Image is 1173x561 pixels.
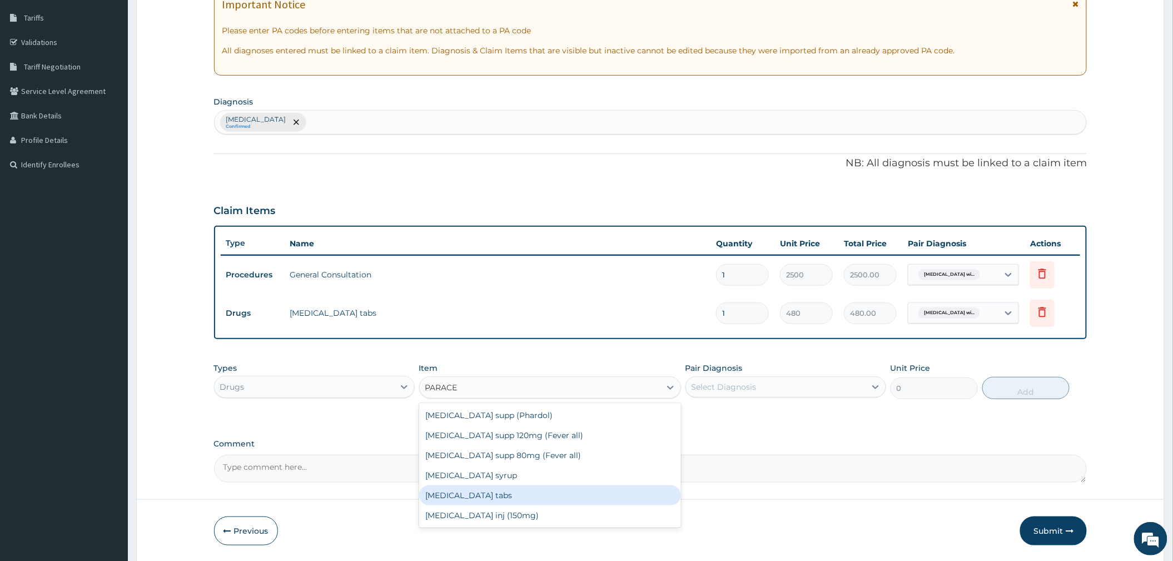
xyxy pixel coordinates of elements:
[24,13,44,23] span: Tariffs
[1020,517,1087,545] button: Submit
[902,232,1025,255] th: Pair Diagnosis
[182,6,209,32] div: Minimize live chat window
[710,232,774,255] th: Quantity
[285,232,711,255] th: Name
[226,115,286,124] p: [MEDICAL_DATA]
[221,303,285,324] td: Drugs
[214,517,278,545] button: Previous
[214,96,254,107] label: Diagnosis
[21,56,45,83] img: d_794563401_company_1708531726252_794563401
[918,269,980,280] span: [MEDICAL_DATA] wi...
[1025,232,1080,255] th: Actions
[214,205,276,217] h3: Claim Items
[214,364,237,373] label: Types
[838,232,902,255] th: Total Price
[226,124,286,130] small: Confirmed
[419,363,438,374] label: Item
[285,264,711,286] td: General Consultation
[419,445,681,465] div: [MEDICAL_DATA] supp 80mg (Fever all)
[222,45,1079,56] p: All diagnoses entered must be linked to a claim item. Diagnosis & Claim Items that are visible bu...
[214,439,1087,449] label: Comment
[221,233,285,254] th: Type
[214,156,1087,171] p: NB: All diagnosis must be linked to a claim item
[692,381,757,393] div: Select Diagnosis
[685,363,743,374] label: Pair Diagnosis
[419,405,681,425] div: [MEDICAL_DATA] supp (Phardol)
[222,25,1079,36] p: Please enter PA codes before entering items that are not attached to a PA code
[291,117,301,127] span: remove selection option
[419,505,681,525] div: [MEDICAL_DATA] inj (150mg)
[918,307,980,319] span: [MEDICAL_DATA] wi...
[220,381,245,393] div: Drugs
[6,304,212,342] textarea: Type your message and hit 'Enter'
[982,377,1070,399] button: Add
[419,465,681,485] div: [MEDICAL_DATA] syrup
[58,62,187,77] div: Chat with us now
[221,265,285,285] td: Procedures
[419,425,681,445] div: [MEDICAL_DATA] supp 120mg (Fever all)
[24,62,81,72] span: Tariff Negotiation
[285,302,711,324] td: [MEDICAL_DATA] tabs
[774,232,838,255] th: Unit Price
[891,363,931,374] label: Unit Price
[64,140,153,252] span: We're online!
[419,485,681,505] div: [MEDICAL_DATA] tabs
